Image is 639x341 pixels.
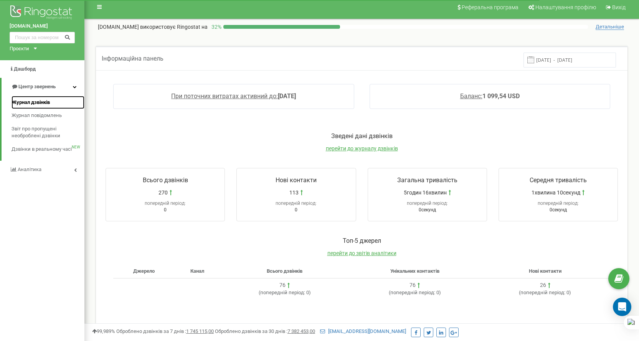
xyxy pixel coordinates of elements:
a: Журнал дзвінків [12,96,84,109]
span: попередній період: [538,201,579,206]
span: попередній період: [390,290,435,295]
a: Центр звернень [2,78,84,96]
p: 32 % [208,23,223,31]
span: 5годин 16хвилин [404,189,447,196]
span: Звіт про пропущені необроблені дзвінки [12,125,81,140]
span: попередній період: [276,201,317,206]
span: Інформаційна панель [102,55,163,62]
u: 1 745 115,00 [186,328,214,334]
u: 7 382 453,00 [287,328,315,334]
span: попередній період: [520,290,565,295]
input: Пошук за номером [10,32,75,43]
p: [DOMAIN_NAME] [98,23,208,31]
a: При поточних витратах активний до:[DATE] [171,92,296,100]
span: 113 [289,189,299,196]
span: Всього дзвінків [267,268,302,274]
a: Баланс:1 099,54 USD [460,92,520,100]
span: При поточних витратах активний до: [171,92,278,100]
span: Реферальна програма [462,4,518,10]
span: 0секунд [550,207,567,213]
span: Унікальних контактів [390,268,439,274]
span: Джерело [133,268,155,274]
span: Налаштування профілю [535,4,596,10]
a: Журнал повідомлень [12,109,84,122]
div: 76 [279,282,286,289]
a: перейти до звітів аналітики [327,250,396,256]
span: Канал [190,268,204,274]
span: Дзвінки в реальному часі [12,146,72,153]
span: використовує Ringostat на [140,24,208,30]
span: Toп-5 співробітників [332,323,391,330]
span: Вихід [612,4,626,10]
span: 99,989% [92,328,115,334]
span: Середня тривалість [530,176,587,184]
span: 0 [164,207,167,213]
span: Зведені дані дзвінків [331,132,393,140]
span: Всього дзвінків [143,176,188,184]
span: попередній період: [260,290,305,295]
span: Оброблено дзвінків за 30 днів : [215,328,315,334]
span: попередній період: [145,201,186,206]
span: Нові контакти [529,268,561,274]
span: попередній період: [407,201,448,206]
span: Баланс: [460,92,482,100]
a: Дзвінки в реальному часіNEW [12,143,84,156]
a: Звіт про пропущені необроблені дзвінки [12,122,84,143]
span: ( 0 ) [519,290,571,295]
span: 0 [295,207,297,213]
span: ( 0 ) [259,290,311,295]
div: 26 [540,282,546,289]
span: 270 [159,189,168,196]
span: Нові контакти [276,176,317,184]
img: Ringostat logo [10,3,75,23]
span: 0секунд [419,207,436,213]
span: Центр звернень [18,84,56,89]
div: Open Intercom Messenger [613,298,631,316]
a: [DOMAIN_NAME] [10,23,75,30]
a: [EMAIL_ADDRESS][DOMAIN_NAME] [320,328,406,334]
span: Детальніше [596,24,624,30]
div: 76 [409,282,416,289]
span: Toп-5 джерел [343,237,381,244]
span: Оброблено дзвінків за 7 днів : [116,328,214,334]
span: Дашборд [14,66,36,72]
span: 1хвилина 10секунд [532,189,580,196]
a: перейти до журналу дзвінків [326,145,398,152]
span: Журнал повідомлень [12,112,62,119]
span: Загальна тривалість [397,176,457,184]
div: Проєкти [10,45,29,53]
span: Аналiтика [18,166,41,172]
span: Журнал дзвінків [12,99,50,106]
span: ( 0 ) [389,290,441,295]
